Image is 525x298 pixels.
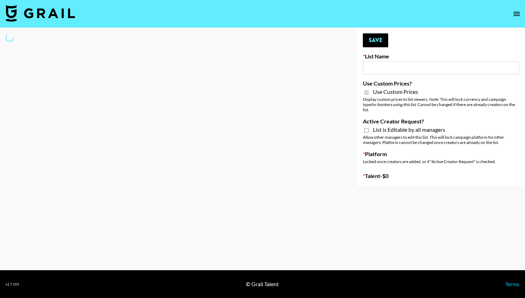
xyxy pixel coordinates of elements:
label: Platform [363,151,519,158]
div: Display custom prices to list viewers. Note: This will lock currency and campaign type . Cannot b... [363,97,519,112]
div: Locked once creators are added, or if "Active Creator Request" is checked. [363,159,519,164]
label: Active Creator Request? [363,118,519,125]
em: other managers [363,135,504,145]
a: Terms [505,281,519,287]
div: © Grail Talent [246,281,279,288]
span: Use Custom Prices [373,88,418,95]
label: Talent - $ 0 [363,172,519,179]
label: Use Custom Prices? [363,80,519,87]
div: Allow other managers to edit this list. This will lock campaign platform for . Platform cannot be... [363,135,519,145]
em: for bookers using this list [371,102,416,107]
img: Grail Talent [6,5,75,22]
button: open drawer [510,7,524,21]
span: List is Editable by all managers [373,126,445,133]
button: Save [363,33,388,47]
label: List Name [363,53,519,60]
div: v 1.7.101 [6,282,19,287]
